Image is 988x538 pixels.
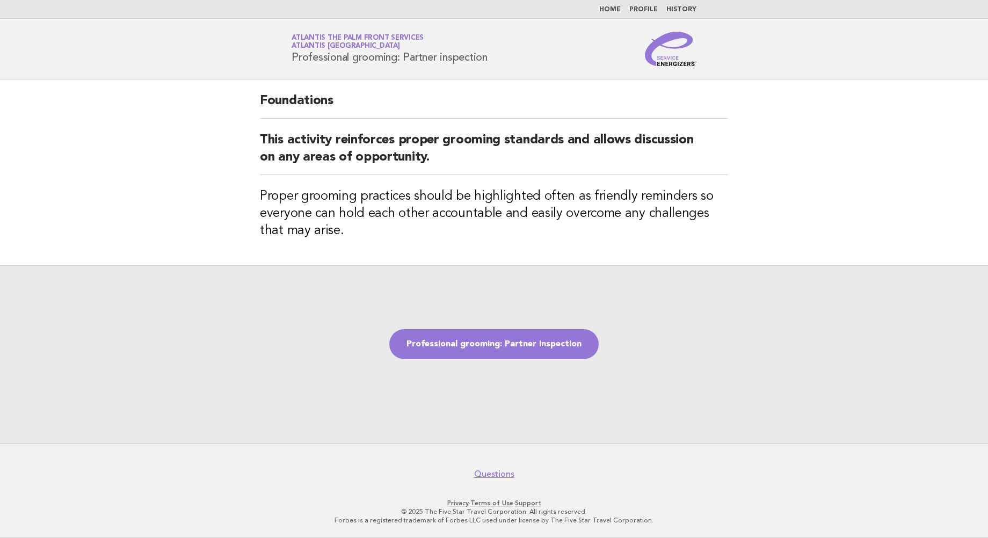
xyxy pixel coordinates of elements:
a: History [666,6,696,13]
h3: Proper grooming practices should be highlighted often as friendly reminders so everyone can hold ... [260,188,728,239]
p: · · [165,499,823,507]
h2: This activity reinforces proper grooming standards and allows discussion on any areas of opportun... [260,132,728,175]
p: Forbes is a registered trademark of Forbes LLC used under license by The Five Star Travel Corpora... [165,516,823,525]
span: Atlantis [GEOGRAPHIC_DATA] [292,43,400,50]
a: Questions [474,469,514,479]
img: Service Energizers [645,32,696,66]
a: Professional grooming: Partner inspection [389,329,599,359]
a: Terms of Use [470,499,513,507]
h2: Foundations [260,92,728,119]
a: Profile [629,6,658,13]
a: Support [515,499,541,507]
p: © 2025 The Five Star Travel Corporation. All rights reserved. [165,507,823,516]
a: Atlantis The Palm Front ServicesAtlantis [GEOGRAPHIC_DATA] [292,34,424,49]
a: Privacy [447,499,469,507]
h1: Professional grooming: Partner inspection [292,35,488,63]
a: Home [599,6,621,13]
